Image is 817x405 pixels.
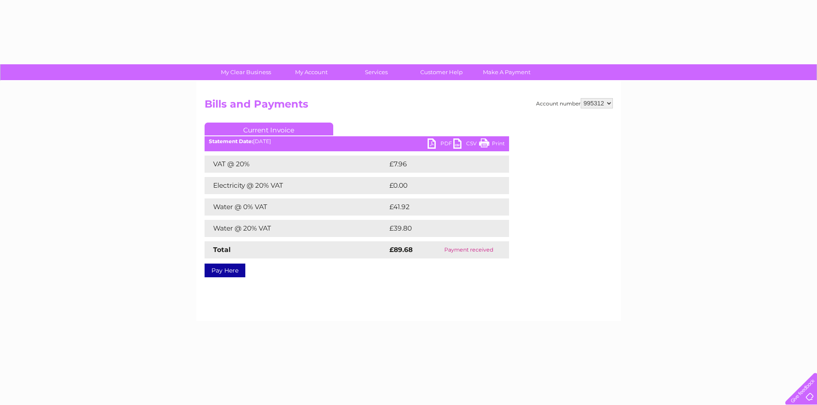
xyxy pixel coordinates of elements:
td: Water @ 20% VAT [205,220,387,237]
td: £41.92 [387,198,491,216]
a: PDF [428,138,453,151]
td: £0.00 [387,177,489,194]
strong: Total [213,246,231,254]
strong: £89.68 [389,246,413,254]
a: My Account [276,64,347,80]
b: Statement Date: [209,138,253,144]
td: £7.96 [387,156,489,173]
a: Pay Here [205,264,245,277]
td: £39.80 [387,220,492,237]
td: Payment received [428,241,509,258]
a: Print [479,138,505,151]
td: Electricity @ 20% VAT [205,177,387,194]
a: Current Invoice [205,123,333,135]
td: Water @ 0% VAT [205,198,387,216]
td: VAT @ 20% [205,156,387,173]
a: My Clear Business [211,64,281,80]
a: Make A Payment [471,64,542,80]
a: Services [341,64,412,80]
div: [DATE] [205,138,509,144]
a: CSV [453,138,479,151]
div: Account number [536,98,613,108]
h2: Bills and Payments [205,98,613,114]
a: Customer Help [406,64,477,80]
